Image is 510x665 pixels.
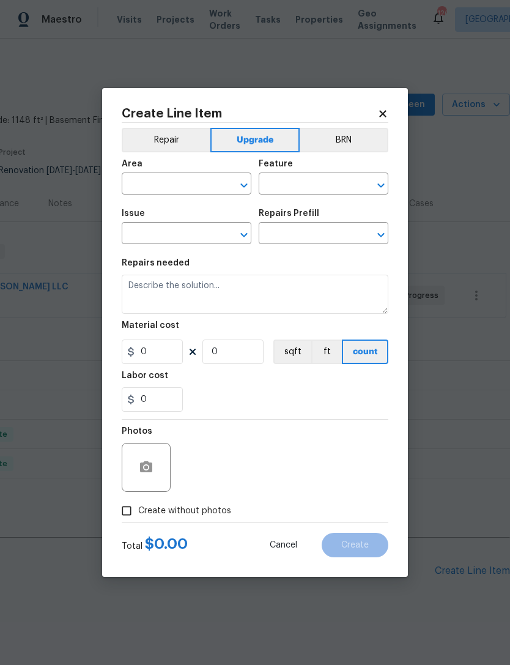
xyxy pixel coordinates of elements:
[145,537,188,551] span: $ 0.00
[122,321,179,330] h5: Material cost
[342,340,388,364] button: count
[138,505,231,518] span: Create without photos
[210,128,300,152] button: Upgrade
[372,177,390,194] button: Open
[122,371,168,380] h5: Labor cost
[122,128,210,152] button: Repair
[122,108,377,120] h2: Create Line Item
[122,209,145,218] h5: Issue
[259,160,293,168] h5: Feature
[300,128,388,152] button: BRN
[273,340,311,364] button: sqft
[235,226,253,243] button: Open
[122,160,142,168] h5: Area
[250,533,317,557] button: Cancel
[322,533,388,557] button: Create
[259,209,319,218] h5: Repairs Prefill
[122,427,152,436] h5: Photos
[235,177,253,194] button: Open
[372,226,390,243] button: Open
[270,541,297,550] span: Cancel
[341,541,369,550] span: Create
[122,259,190,267] h5: Repairs needed
[311,340,342,364] button: ft
[122,538,188,552] div: Total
